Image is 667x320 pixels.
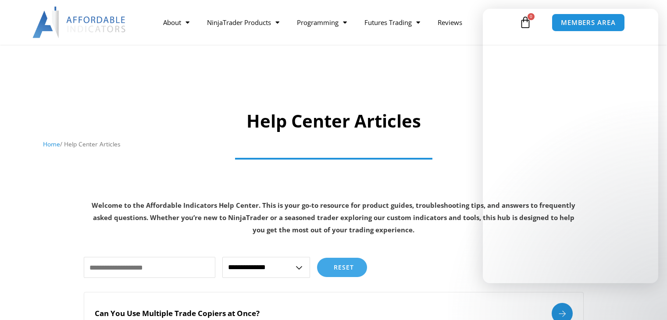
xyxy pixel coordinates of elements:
[334,264,354,270] span: Reset
[288,12,356,32] a: Programming
[154,12,517,32] nav: Menu
[317,258,367,277] button: Reset
[637,290,658,311] iframe: Intercom live chat
[356,12,429,32] a: Futures Trading
[429,12,471,32] a: Reviews
[32,7,127,38] img: LogoAI | Affordable Indicators – NinjaTrader
[43,109,624,133] h1: Help Center Articles
[92,201,575,234] strong: Welcome to the Affordable Indicators Help Center. This is your go-to resource for product guides,...
[43,140,60,148] a: Home
[95,309,260,318] h2: Can You Use Multiple Trade Copiers at Once?
[483,9,658,283] iframe: Intercom live chat
[43,139,624,150] nav: Breadcrumb
[198,12,288,32] a: NinjaTrader Products
[154,12,198,32] a: About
